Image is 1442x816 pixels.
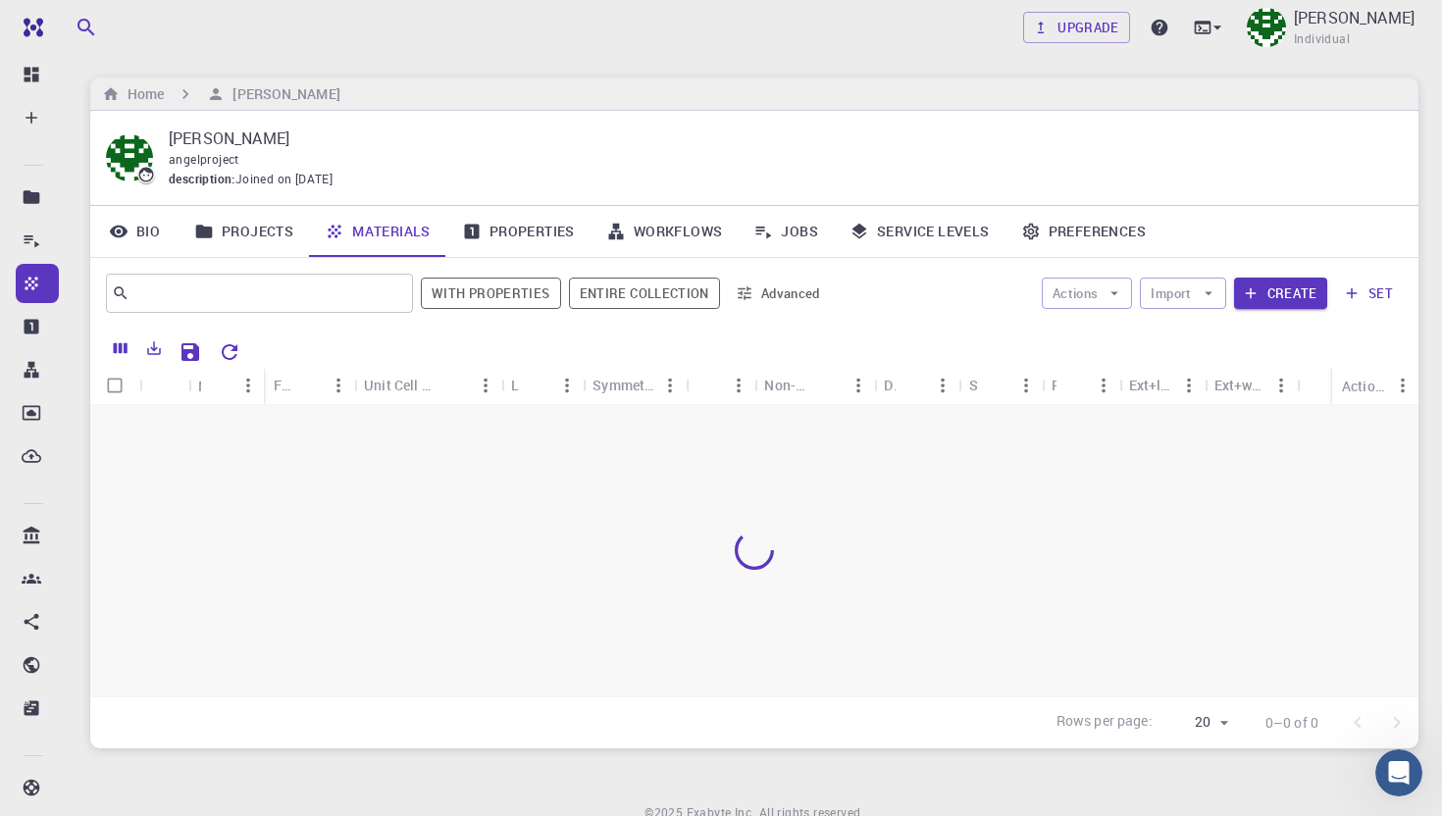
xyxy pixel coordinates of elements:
[1023,12,1130,43] a: Upgrade
[811,370,843,401] button: Sort
[728,278,830,309] button: Advanced
[1173,370,1205,401] button: Menu
[323,370,354,401] button: Menu
[41,14,112,31] span: Support
[592,366,654,404] div: Symmetry
[1335,278,1403,309] button: set
[874,366,958,404] div: Default
[1160,708,1234,737] div: 20
[928,370,959,401] button: Menu
[723,370,754,401] button: Menu
[959,366,1042,404] div: Shared
[695,370,727,401] button: Sort
[274,366,291,404] div: Formula
[1214,366,1265,404] div: Ext+web
[1265,713,1318,733] p: 0–0 of 0
[309,206,446,257] a: Materials
[1375,749,1422,796] iframe: Intercom live chat
[188,367,264,405] div: Name
[171,332,210,372] button: Save Explorer Settings
[1205,366,1297,404] div: Ext+web
[364,366,438,404] div: Unit Cell Formula
[446,206,591,257] a: Properties
[884,366,896,404] div: Default
[511,366,520,404] div: Lattice
[551,370,583,401] button: Menu
[1056,711,1153,734] p: Rows per page:
[979,370,1010,401] button: Sort
[1342,367,1387,405] div: Actions
[1119,366,1205,404] div: Ext+lnk
[210,332,249,372] button: Reset Explorer Settings
[1042,278,1133,309] button: Actions
[98,83,344,105] nav: breadcrumb
[139,367,188,405] div: Icon
[264,366,354,404] div: Formula
[1247,8,1286,47] img: CJ Haffey
[1234,278,1327,309] button: Create
[179,206,309,257] a: Projects
[120,83,164,105] h6: Home
[232,370,264,401] button: Menu
[169,127,1387,150] p: [PERSON_NAME]
[1294,6,1415,29] p: [PERSON_NAME]
[201,370,232,401] button: Sort
[520,370,551,401] button: Sort
[1387,370,1418,401] button: Menu
[90,206,179,257] a: Bio
[1129,366,1173,404] div: Ext+lnk
[1088,370,1119,401] button: Menu
[1005,206,1161,257] a: Preferences
[225,83,339,105] h6: [PERSON_NAME]
[738,206,834,257] a: Jobs
[754,366,874,404] div: Non-periodic
[764,366,811,404] div: Non-periodic
[569,278,720,309] button: Entire collection
[291,370,323,401] button: Sort
[1010,370,1042,401] button: Menu
[897,370,928,401] button: Sort
[235,170,333,189] span: Joined on [DATE]
[421,278,561,309] span: Show only materials with calculated properties
[421,278,561,309] button: With properties
[569,278,720,309] span: Filter throughout whole library including sets (folders)
[354,366,501,404] div: Unit Cell Formula
[501,366,583,404] div: Lattice
[843,370,874,401] button: Menu
[654,370,686,401] button: Menu
[591,206,739,257] a: Workflows
[1140,278,1225,309] button: Import
[438,370,470,401] button: Sort
[1294,29,1350,49] span: Individual
[169,151,239,167] span: angelproject
[1056,370,1088,401] button: Sort
[169,170,235,189] span: description :
[686,366,754,404] div: Tags
[969,366,979,404] div: Shared
[470,370,501,401] button: Menu
[1265,370,1297,401] button: Menu
[1042,366,1119,404] div: Public
[16,18,43,37] img: logo
[1052,366,1056,404] div: Public
[1332,367,1418,405] div: Actions
[834,206,1005,257] a: Service Levels
[137,332,171,364] button: Export
[104,332,137,364] button: Columns
[583,366,686,404] div: Symmetry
